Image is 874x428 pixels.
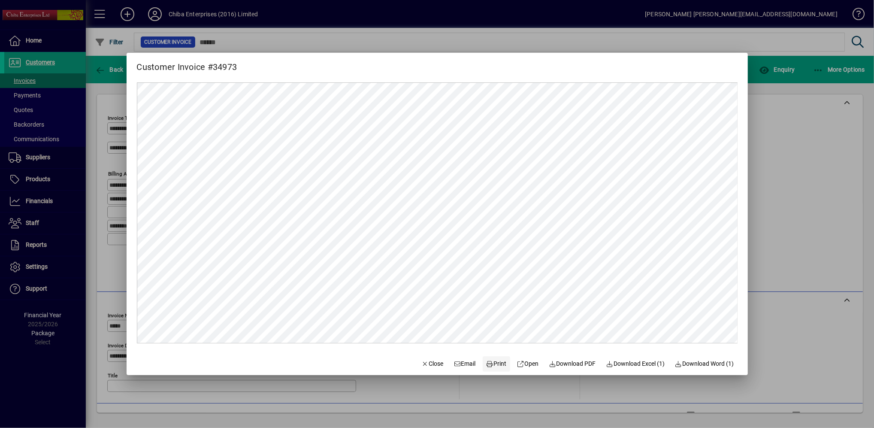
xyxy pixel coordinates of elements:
button: Close [418,356,447,372]
button: Download Word (1) [671,356,738,372]
span: Download Excel (1) [606,359,665,368]
a: Open [514,356,542,372]
span: Download Word (1) [675,359,734,368]
button: Email [450,356,479,372]
span: Open [517,359,539,368]
button: Print [483,356,510,372]
span: Download PDF [549,359,596,368]
button: Download Excel (1) [603,356,668,372]
span: Email [454,359,476,368]
span: Print [486,359,507,368]
a: Download PDF [545,356,599,372]
span: Close [421,359,444,368]
h2: Customer Invoice #34973 [127,53,248,74]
